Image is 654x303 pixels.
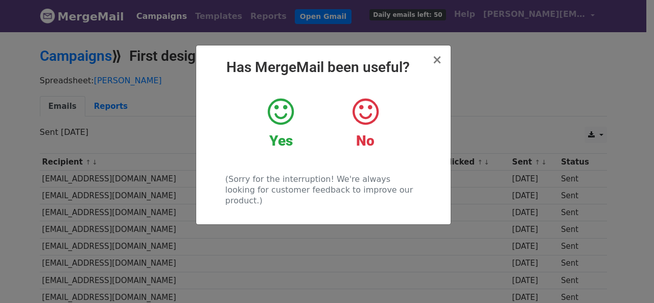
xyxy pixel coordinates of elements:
[225,174,421,206] p: (Sorry for the interruption! We're always looking for customer feedback to improve our product.)
[246,97,315,150] a: Yes
[204,59,442,76] h2: Has MergeMail been useful?
[331,97,400,150] a: No
[432,53,442,67] span: ×
[356,132,375,149] strong: No
[432,54,442,66] button: Close
[269,132,293,149] strong: Yes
